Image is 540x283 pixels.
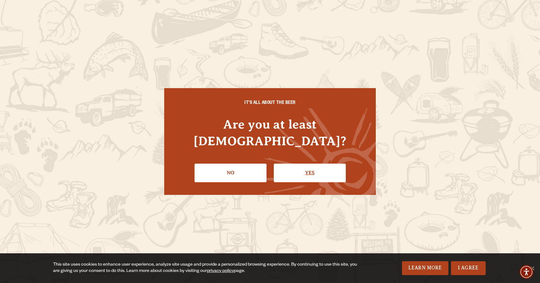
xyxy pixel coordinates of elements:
h6: IT'S ALL ABOUT THE BEER [177,101,363,106]
a: Learn More [402,261,448,275]
div: Accessibility Menu [519,265,533,279]
a: I Agree [451,261,486,275]
a: Confirm I'm 21 or older [274,164,346,182]
a: privacy policy [207,269,234,274]
a: No [195,164,267,182]
div: This site uses cookies to enhance user experience, analyze site usage and provide a personalized ... [53,262,358,274]
h4: Are you at least [DEMOGRAPHIC_DATA]? [177,116,363,149]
